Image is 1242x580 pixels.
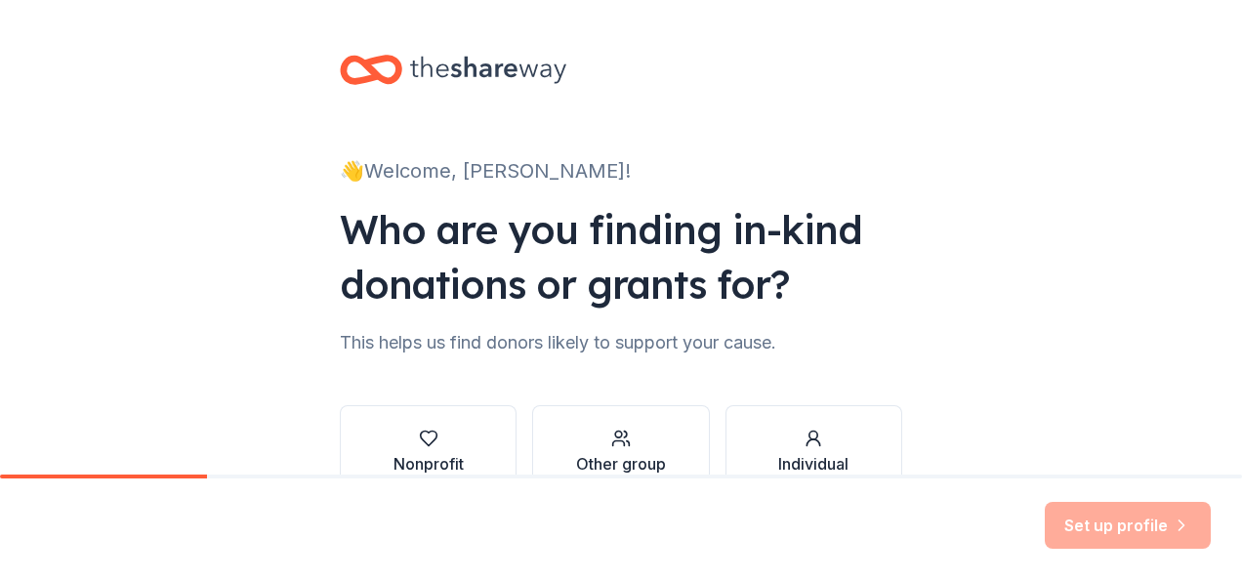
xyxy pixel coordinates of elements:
[340,155,902,186] div: 👋 Welcome, [PERSON_NAME]!
[393,452,464,476] div: Nonprofit
[532,405,709,499] button: Other group
[778,452,849,476] div: Individual
[340,405,517,499] button: Nonprofit
[340,327,902,358] div: This helps us find donors likely to support your cause.
[725,405,902,499] button: Individual
[576,452,666,476] div: Other group
[340,202,902,311] div: Who are you finding in-kind donations or grants for?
